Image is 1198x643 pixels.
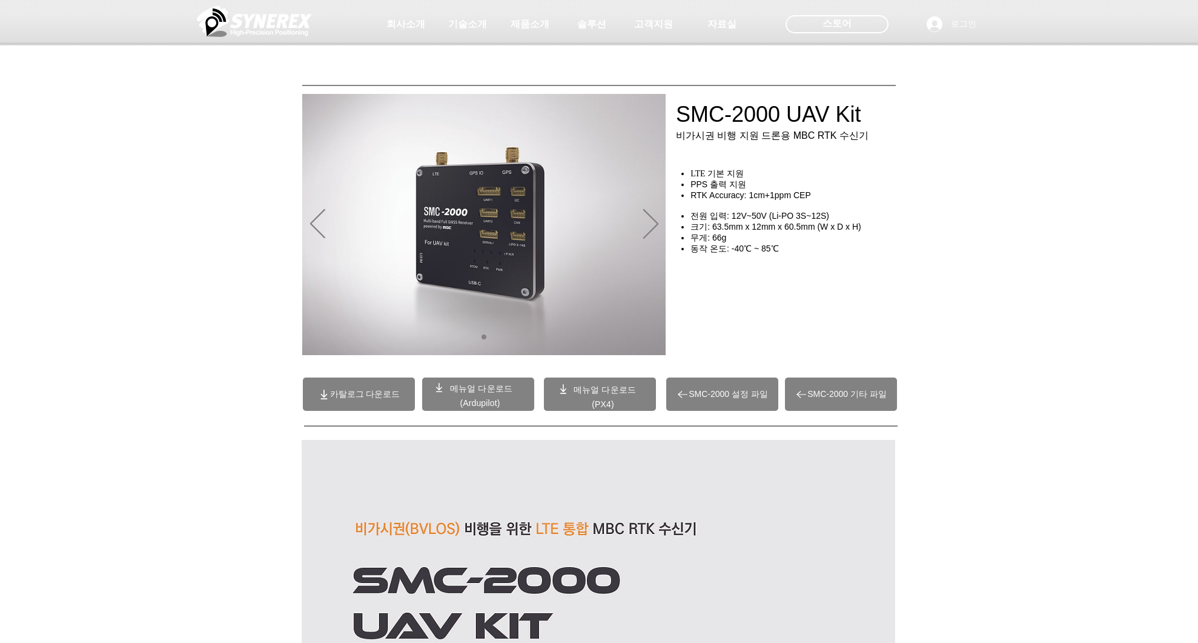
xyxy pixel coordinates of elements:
[477,335,491,339] nav: 슬라이드
[303,378,415,411] a: 카탈로그 다운로드
[690,244,778,253] span: 동작 온도: -40℃ ~ 85℃
[643,209,658,241] button: 다음
[689,389,768,400] span: SMC-2000 설정 파일
[634,18,673,31] span: 고객지원
[690,190,811,200] span: RTK Accuracy: 1cm+1ppm CEP
[500,12,560,36] a: 제품소개
[786,15,889,33] div: 스토어
[690,211,829,221] span: 전원 입력: 12V~50V (Li-PO 3S~12S)
[947,18,981,30] span: 로그인
[822,17,852,30] span: 스토어
[785,378,897,411] a: SMC-2000 기타 파일
[310,209,325,241] button: 이전
[511,18,549,31] span: 제품소개
[460,398,500,408] a: (Ardupilot)
[692,12,752,36] a: 자료실
[666,378,778,411] a: SMC-2000 설정 파일
[386,18,425,31] span: 회사소개
[707,18,736,31] span: 자료실
[450,384,512,393] a: 메뉴얼 다운로드
[807,389,887,400] span: SMC-2000 기타 파일
[448,18,487,31] span: 기술소개
[376,12,436,36] a: 회사소개
[918,13,985,36] button: 로그인
[302,94,666,355] img: SMC2000.jpg
[690,222,861,232] span: 크기: 63.5mm x 12mm x 60.5mm (W x D x H)
[330,389,400,400] span: 카탈로그 다운로드
[561,12,622,36] a: 솔루션
[574,385,636,395] a: 메뉴얼 다운로드
[437,12,498,36] a: 기술소개
[482,335,486,339] a: 01
[592,399,614,409] a: (PX4)
[577,18,606,31] span: 솔루션
[302,94,666,355] div: 슬라이드쇼
[690,233,726,242] span: 무게: 66g
[197,3,312,39] img: 씨너렉스_White_simbol_대지 1.png
[623,12,684,36] a: 고객지원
